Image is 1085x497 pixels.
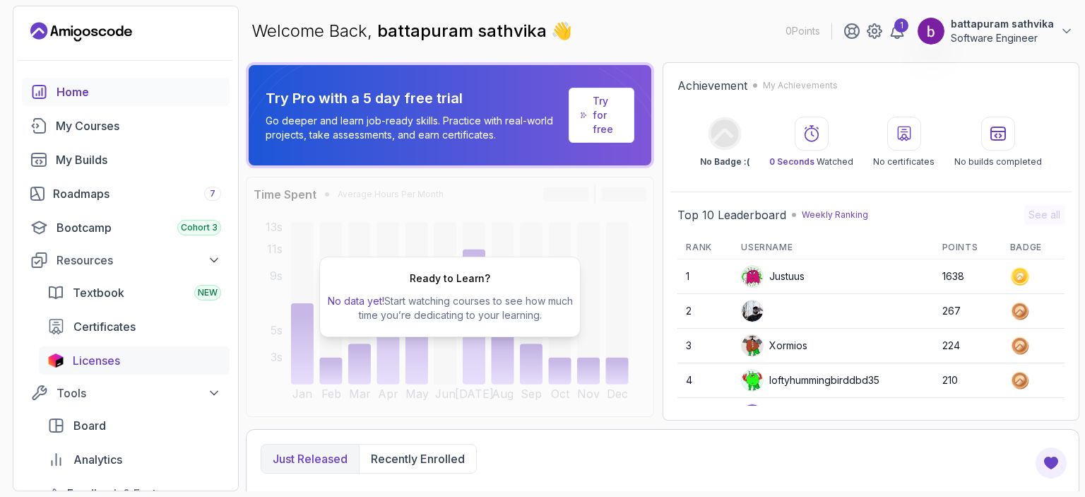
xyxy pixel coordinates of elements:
p: My Achievements [763,80,838,91]
div: Justuus [741,265,805,288]
div: Bootcamp [57,219,221,236]
span: NEW [198,287,218,298]
span: Board [73,417,106,434]
button: Recently enrolled [359,445,476,473]
span: 7 [210,188,215,199]
th: Badge [1002,236,1065,259]
div: 1 [894,18,908,33]
h2: Top 10 Leaderboard [677,206,786,223]
th: Rank [677,236,733,259]
p: No Badge :( [700,156,749,168]
span: Textbook [73,284,124,301]
img: default monster avatar [742,335,763,356]
p: Weekly Ranking [802,209,868,221]
p: Recently enrolled [371,450,465,467]
p: No certificates [873,156,935,168]
span: Certificates [73,318,136,335]
a: analytics [39,445,230,474]
th: Username [733,236,933,259]
p: battapuram sathvika [951,17,1054,31]
td: 210 [934,363,1002,398]
a: bootcamp [22,214,230,242]
a: Try for free [593,94,622,136]
p: Software Engineer [951,31,1054,45]
p: Try Pro with a 5 day free trial [266,88,563,108]
h2: Ready to Learn? [410,271,490,286]
td: 5 [677,398,733,433]
span: 0 Seconds [769,156,814,167]
a: licenses [39,346,230,375]
div: Resources [57,252,221,269]
img: default monster avatar [742,370,763,391]
h2: Achievement [677,77,747,94]
td: 203 [934,398,1002,433]
img: user profile image [742,404,763,426]
span: Cohort 3 [181,222,218,233]
a: Try for free [569,88,634,143]
div: Tools [57,385,221,402]
span: 👋 [551,20,572,42]
button: Just released [261,445,359,473]
img: user profile image [742,300,763,322]
td: 1638 [934,259,1002,294]
td: 3 [677,329,733,363]
img: default monster avatar [742,266,763,287]
div: Home [57,83,221,100]
p: Just released [273,450,348,467]
div: Roadmaps [53,185,221,202]
td: 224 [934,329,1002,363]
p: No builds completed [954,156,1042,168]
a: builds [22,146,230,174]
p: Watched [769,156,853,168]
a: home [22,78,230,106]
a: 1 [889,23,906,40]
div: loftyhummingbirddbd35 [741,369,879,392]
span: Analytics [73,451,122,468]
button: Tools [22,380,230,406]
button: Resources [22,247,230,273]
a: board [39,411,230,440]
p: 0 Points [785,24,820,38]
div: My Courses [56,117,221,134]
td: 4 [677,363,733,398]
th: Points [934,236,1002,259]
a: textbook [39,279,230,307]
td: 267 [934,294,1002,329]
a: courses [22,112,230,140]
div: My Builds [56,151,221,168]
span: No data yet! [328,295,384,307]
button: Open Feedback Button [1034,446,1068,480]
a: roadmaps [22,180,230,208]
p: Welcome Back, [251,20,572,42]
span: battapuram sathvika [377,21,551,41]
a: Landing page [30,21,132,43]
div: Xormios [741,334,807,357]
p: Go deeper and learn job-ready skills. Practice with real-world projects, take assessments, and ea... [266,114,563,142]
span: Licenses [73,352,120,369]
img: user profile image [918,18,944,45]
td: 1 [677,259,733,294]
p: Start watching courses to see how much time you’re dedicating to your learning. [326,294,574,322]
a: certificates [39,312,230,341]
button: See all [1024,205,1065,225]
td: 2 [677,294,733,329]
img: jetbrains icon [47,353,64,368]
button: user profile imagebattapuram sathvikaSoftware Engineer [917,17,1074,45]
